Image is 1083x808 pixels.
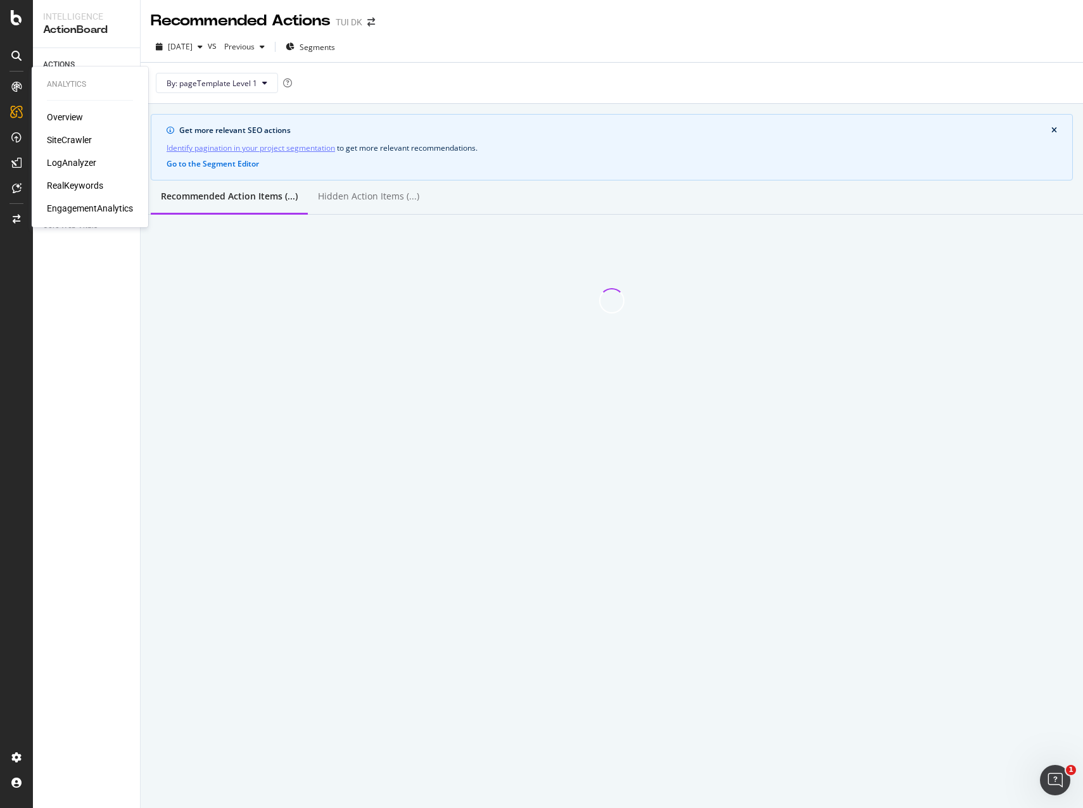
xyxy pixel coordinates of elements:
[168,41,193,52] span: 2025 Sep. 25th
[161,190,298,203] div: Recommended Action Items (...)
[151,10,331,32] div: Recommended Actions
[47,111,83,123] a: Overview
[156,73,278,93] button: By: pageTemplate Level 1
[47,156,96,169] a: LogAnalyzer
[367,18,375,27] div: arrow-right-arrow-left
[43,23,130,37] div: ActionBoard
[47,79,133,90] div: Analytics
[208,39,219,52] span: vs
[219,41,255,52] span: Previous
[179,125,1051,136] div: Get more relevant SEO actions
[1048,123,1060,137] button: close banner
[300,42,335,53] span: Segments
[151,37,208,57] button: [DATE]
[1066,765,1076,775] span: 1
[318,190,419,203] div: Hidden Action Items (...)
[47,202,133,215] a: EngagementAnalytics
[151,114,1073,180] div: info banner
[281,37,340,57] button: Segments
[167,141,335,155] a: Identify pagination in your project segmentation
[219,37,270,57] button: Previous
[43,10,130,23] div: Intelligence
[43,58,75,72] div: ACTIONS
[1040,765,1070,795] iframe: Intercom live chat
[47,134,92,146] a: SiteCrawler
[167,78,257,89] span: By: pageTemplate Level 1
[43,58,131,72] a: ACTIONS
[336,16,362,28] div: TUI DK
[167,160,259,168] button: Go to the Segment Editor
[167,141,1057,155] div: to get more relevant recommendations .
[47,179,103,192] a: RealKeywords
